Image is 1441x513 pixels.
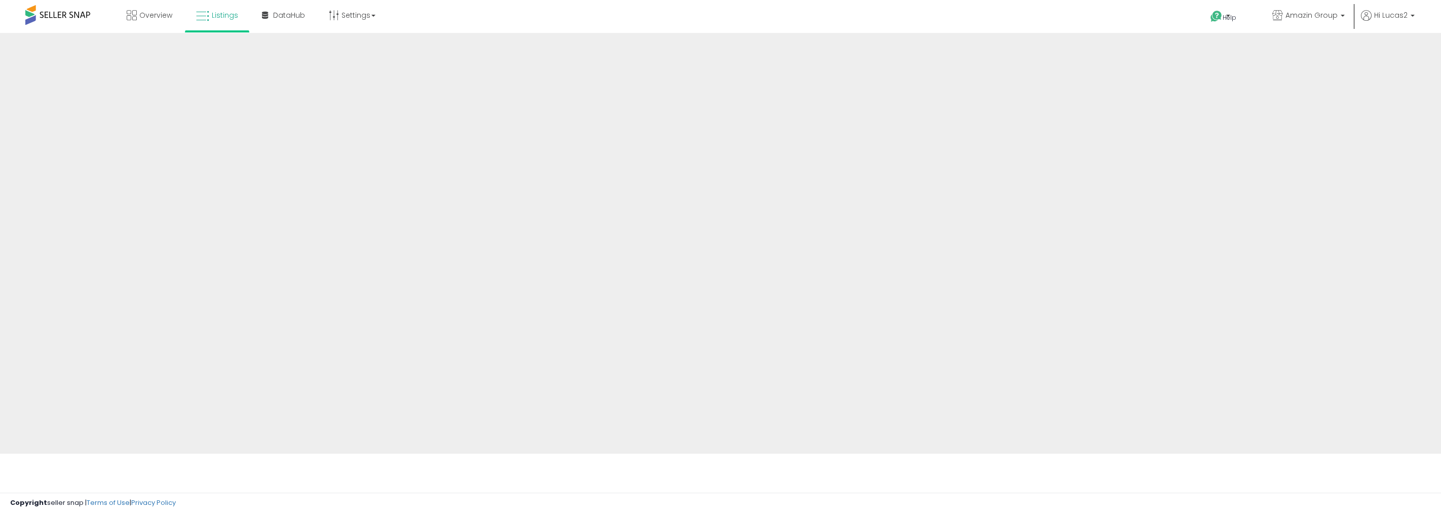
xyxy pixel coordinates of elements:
a: Hi Lucas2 [1361,10,1415,33]
span: Overview [139,10,172,20]
span: Hi Lucas2 [1374,10,1408,20]
span: Help [1223,13,1236,22]
span: Listings [212,10,238,20]
span: Amazin Group [1285,10,1338,20]
span: DataHub [273,10,305,20]
a: Help [1202,3,1256,33]
i: Get Help [1210,10,1223,23]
